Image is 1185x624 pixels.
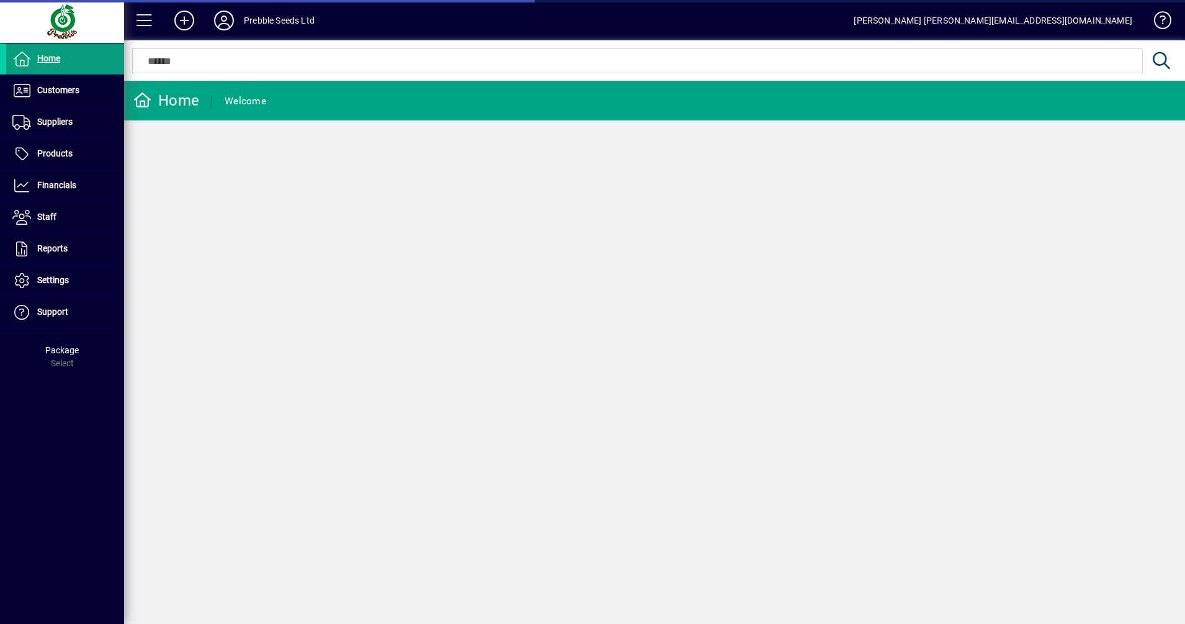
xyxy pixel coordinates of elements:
div: Welcome [225,91,266,111]
a: Knowledge Base [1145,2,1169,43]
div: [PERSON_NAME] [PERSON_NAME][EMAIL_ADDRESS][DOMAIN_NAME] [854,11,1132,30]
span: Products [37,148,73,158]
a: Reports [6,233,124,265]
span: Staff [37,212,56,222]
a: Suppliers [6,107,124,138]
a: Customers [6,75,124,106]
span: Home [37,53,60,63]
a: Support [6,297,124,328]
a: Staff [6,202,124,233]
a: Products [6,138,124,170]
span: Financials [37,180,76,190]
span: Support [37,307,68,317]
span: Customers [37,85,79,95]
div: Prebble Seeds Ltd [244,11,315,30]
button: Profile [204,9,244,32]
span: Package [45,345,79,355]
a: Financials [6,170,124,201]
a: Settings [6,265,124,296]
button: Add [164,9,204,32]
span: Settings [37,275,69,285]
span: Reports [37,243,68,253]
span: Suppliers [37,117,73,127]
div: Home [133,91,199,111]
